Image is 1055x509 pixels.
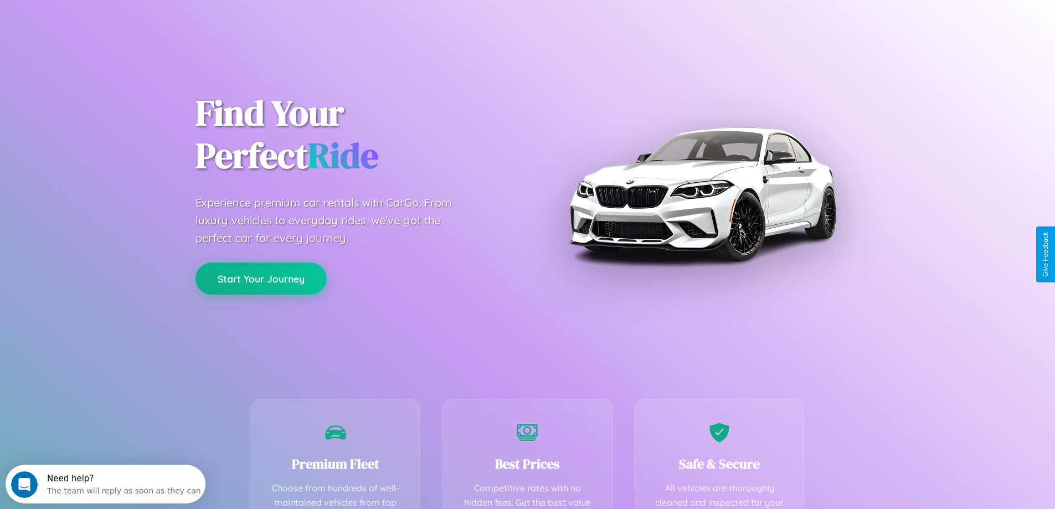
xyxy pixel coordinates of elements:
span: Ride [308,131,378,179]
h3: Best Prices [460,455,595,473]
div: Give Feedback [1042,232,1049,277]
iframe: Intercom live chat [11,471,38,498]
img: Premium BMW car rental vehicle [564,55,841,332]
h3: Safe & Secure [652,455,788,473]
h3: Premium Fleet [268,455,404,473]
div: Open Intercom Messenger [4,4,206,35]
div: Need help? [42,9,195,18]
button: Start Your Journey [195,263,327,295]
h1: Find Your Perfect [195,92,511,177]
p: Experience premium car rentals with CarGo. From luxury vehicles to everyday rides, we've got the ... [195,194,472,247]
iframe: Intercom live chat discovery launcher [6,465,205,503]
div: The team will reply as soon as they can [42,18,195,30]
